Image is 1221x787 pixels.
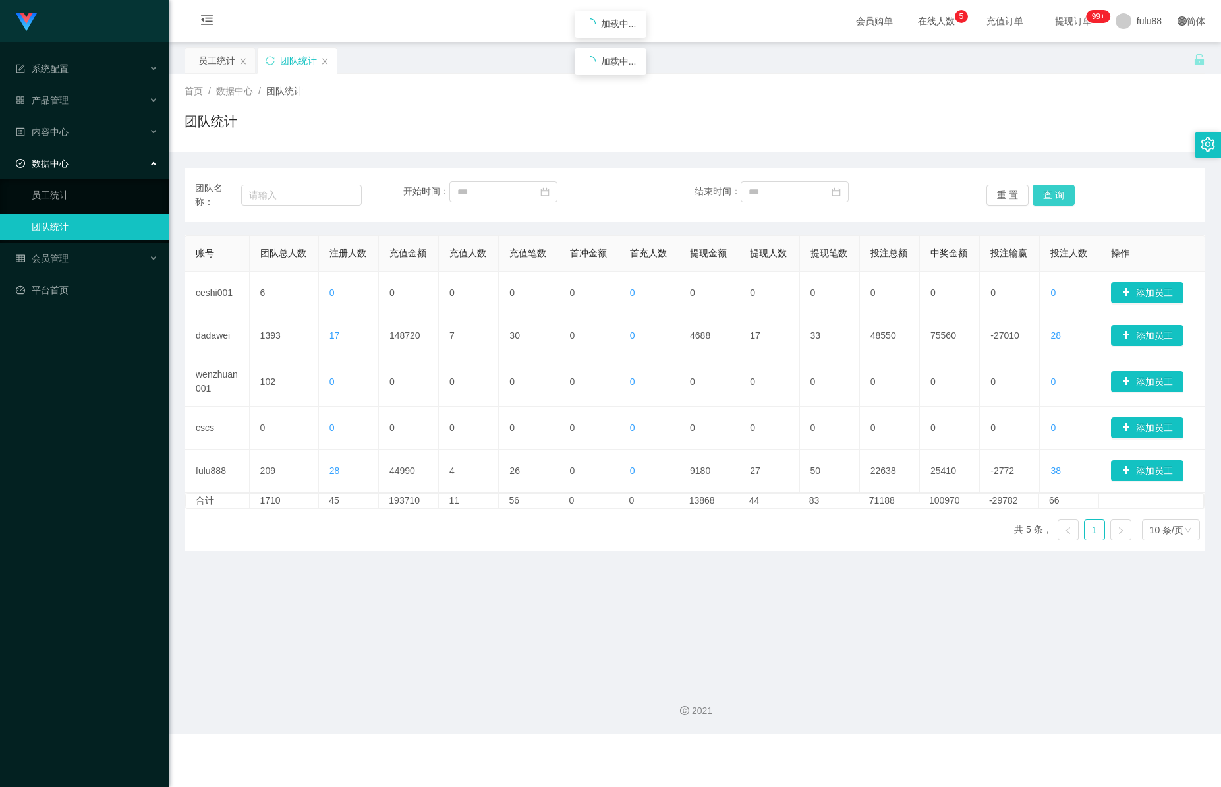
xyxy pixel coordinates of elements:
[585,56,596,67] i: icon: loading
[870,248,907,258] span: 投注总额
[1117,527,1125,535] i: 图标: right
[860,450,920,492] td: 22638
[329,465,340,476] span: 28
[379,450,439,492] td: 44990
[250,357,319,407] td: 102
[919,494,979,508] td: 100970
[585,18,596,29] i: icon: loading
[630,465,635,476] span: 0
[16,158,69,169] span: 数据中心
[329,287,335,298] span: 0
[979,494,1039,508] td: -29782
[185,450,250,492] td: fulu888
[800,272,860,314] td: 0
[630,376,635,387] span: 0
[499,450,559,492] td: 26
[439,272,499,314] td: 0
[800,450,860,492] td: 50
[241,185,362,206] input: 请输入
[185,1,229,43] i: 图标: menu-fold
[630,423,635,433] span: 0
[258,86,261,96] span: /
[680,706,689,715] i: 图标: copyright
[439,314,499,357] td: 7
[679,450,739,492] td: 9180
[920,407,980,450] td: 0
[860,272,920,314] td: 0
[1201,137,1215,152] i: 图标: setting
[859,494,919,508] td: 71188
[250,494,319,508] td: 1710
[911,16,961,26] span: 在线人数
[195,181,241,209] span: 团队名称：
[750,248,787,258] span: 提现人数
[329,330,340,341] span: 17
[630,287,635,298] span: 0
[260,248,306,258] span: 团队总人数
[810,248,847,258] span: 提现笔数
[980,314,1040,357] td: -27010
[439,407,499,450] td: 0
[1050,423,1056,433] span: 0
[990,248,1027,258] span: 投注输赢
[739,314,799,357] td: 17
[449,248,486,258] span: 充值人数
[1050,376,1056,387] span: 0
[439,357,499,407] td: 0
[16,63,69,74] span: 系统配置
[959,10,964,23] p: 5
[860,407,920,450] td: 0
[250,407,319,450] td: 0
[499,357,559,407] td: 0
[930,248,967,258] span: 中奖金额
[329,423,335,433] span: 0
[860,314,920,357] td: 48550
[239,57,247,65] i: 图标: close
[321,57,329,65] i: 图标: close
[601,18,637,29] span: 加载中...
[16,127,25,136] i: 图标: profile
[16,95,69,105] span: 产品管理
[1111,282,1183,303] button: 图标: plus添加员工
[980,357,1040,407] td: 0
[832,187,841,196] i: 图标: calendar
[1050,248,1087,258] span: 投注人数
[860,357,920,407] td: 0
[196,248,214,258] span: 账号
[266,86,303,96] span: 团队统计
[986,185,1029,206] button: 重 置
[559,357,619,407] td: 0
[32,214,158,240] a: 团队统计
[499,272,559,314] td: 0
[980,272,1040,314] td: 0
[499,407,559,450] td: 0
[679,407,739,450] td: 0
[739,494,799,508] td: 44
[800,314,860,357] td: 33
[379,314,439,357] td: 148720
[1058,519,1079,540] li: 上一页
[16,159,25,168] i: 图标: check-circle-o
[570,248,607,258] span: 首冲金额
[619,494,679,508] td: 0
[920,450,980,492] td: 25410
[601,56,637,67] span: 加载中...
[1014,519,1052,540] li: 共 5 条，
[280,48,317,73] div: 团队统计
[739,450,799,492] td: 27
[679,272,739,314] td: 0
[185,111,237,131] h1: 团队统计
[920,357,980,407] td: 0
[16,96,25,105] i: 图标: appstore-o
[185,86,203,96] span: 首页
[499,494,559,508] td: 56
[198,48,235,73] div: 员工统计
[379,272,439,314] td: 0
[319,494,379,508] td: 45
[250,272,319,314] td: 6
[1050,465,1061,476] span: 38
[1050,330,1061,341] span: 28
[980,16,1030,26] span: 充值订单
[1111,325,1183,346] button: 图标: plus添加员工
[1087,10,1110,23] sup: 213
